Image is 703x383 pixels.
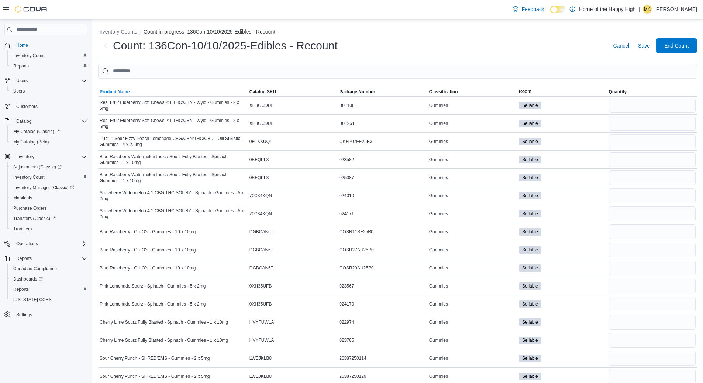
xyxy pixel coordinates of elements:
[13,117,87,126] span: Catalog
[519,300,541,308] span: Sellable
[10,285,32,294] a: Reports
[7,193,90,203] button: Manifests
[338,209,427,218] div: 024171
[10,137,52,146] a: My Catalog (Beta)
[519,120,541,127] span: Sellable
[522,120,538,127] span: Sellable
[7,172,90,182] button: Inventory Count
[16,78,28,84] span: Users
[429,211,448,217] span: Gummies
[7,126,90,137] a: My Catalog (Classic)
[429,301,448,307] span: Gummies
[429,121,448,126] span: Gummies
[13,216,56,222] span: Transfers (Classic)
[338,101,427,110] div: B01106
[522,192,538,199] span: Sellable
[7,295,90,305] button: [US_STATE] CCRS
[338,173,427,182] div: 025087
[519,318,541,326] span: Sellable
[13,297,52,303] span: [US_STATE] CCRS
[113,38,338,53] h1: Count: 136Con-10/10/2025-Edibles - Recount
[10,173,48,182] a: Inventory Count
[338,318,427,327] div: 022974
[609,89,627,95] span: Quantity
[338,300,427,309] div: 024170
[7,284,90,295] button: Reports
[7,137,90,147] button: My Catalog (Beta)
[7,51,90,61] button: Inventory Count
[16,154,34,160] span: Inventory
[613,42,629,49] span: Cancel
[610,38,632,53] button: Cancel
[13,139,49,145] span: My Catalog (Beta)
[338,246,427,254] div: OOSR27AU25B0
[100,172,247,184] span: Blue Raspberry Watermelon Indica Sourz Fully Blasted - Spinach - Gummies - 1 x 10mg
[1,309,90,320] button: Settings
[13,41,87,50] span: Home
[7,274,90,284] a: Dashboards
[338,282,427,290] div: 023567
[338,119,427,128] div: B01261
[13,102,41,111] a: Customers
[1,253,90,264] button: Reports
[13,195,32,201] span: Manifests
[10,87,28,95] a: Users
[16,118,31,124] span: Catalog
[249,337,274,343] span: HVYFUWLA
[338,336,427,345] div: 023765
[522,138,538,145] span: Sellable
[16,241,38,247] span: Operations
[15,6,48,13] img: Cova
[249,265,273,271] span: DGBCAN6T
[10,51,48,60] a: Inventory Count
[338,354,427,363] div: 20387250114
[249,247,273,253] span: DGBCAN6T
[522,301,538,307] span: Sellable
[10,127,87,136] span: My Catalog (Classic)
[98,38,113,53] button: Next
[339,89,375,95] span: Package Number
[16,42,28,48] span: Home
[10,194,35,202] a: Manifests
[100,89,130,95] span: Product Name
[13,239,41,248] button: Operations
[7,224,90,234] button: Transfers
[519,373,541,380] span: Sellable
[100,229,196,235] span: Blue Raspberry - Olli O's - Gummies - 10 x 10mg
[638,42,650,49] span: Save
[13,101,87,111] span: Customers
[656,38,697,53] button: End Count
[249,175,272,181] span: 0KFQPL3T
[7,182,90,193] a: Inventory Manager (Classic)
[429,139,448,145] span: Gummies
[249,301,272,307] span: 0XH35UFB
[522,373,538,380] span: Sellable
[522,337,538,344] span: Sellable
[10,173,87,182] span: Inventory Count
[249,139,272,145] span: 0E1XXUQL
[10,194,87,202] span: Manifests
[7,61,90,71] button: Reports
[249,373,272,379] span: LWEJKLB8
[100,355,210,361] span: Sour Cherry Punch - SHRED'EMS - Gummies - 2 x 5mg
[338,191,427,200] div: 024010
[429,283,448,289] span: Gummies
[429,89,458,95] span: Classification
[338,87,427,96] button: Package Number
[10,51,87,60] span: Inventory Count
[429,102,448,108] span: Gummies
[4,37,87,339] nav: Complex example
[10,87,87,95] span: Users
[10,163,87,171] span: Adjustments (Classic)
[13,117,34,126] button: Catalog
[1,152,90,162] button: Inventory
[7,203,90,213] button: Purchase Orders
[100,373,210,379] span: Sour Cherry Punch - SHRED'EMS - Gummies - 2 x 5mg
[429,247,448,253] span: Gummies
[13,266,57,272] span: Canadian Compliance
[10,62,32,70] a: Reports
[607,87,697,96] button: Quantity
[249,121,274,126] span: XH3GCDUF
[13,310,35,319] a: Settings
[519,337,541,344] span: Sellable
